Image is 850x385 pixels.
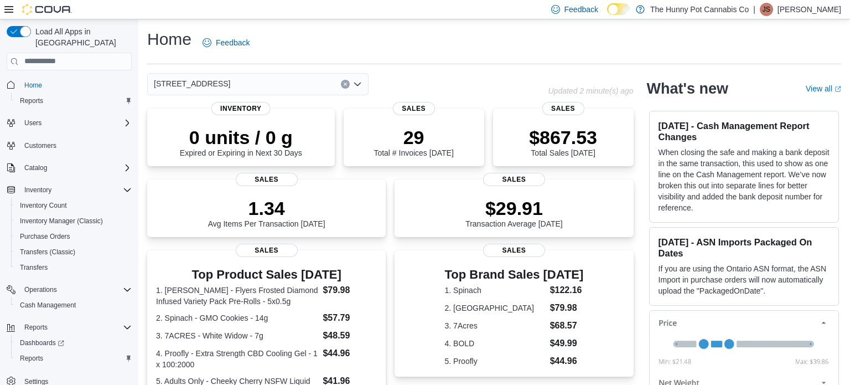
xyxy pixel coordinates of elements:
div: Avg Items Per Transaction [DATE] [208,197,325,228]
button: Operations [20,283,61,296]
dt: 3. 7ACRES - White Widow - 7g [156,330,318,341]
p: When closing the safe and making a bank deposit in the same transaction, this used to show as one... [659,147,830,213]
a: Transfers [15,261,52,274]
span: Transfers (Classic) [20,248,75,256]
span: Inventory Manager (Classic) [20,217,103,225]
button: Inventory [2,182,136,198]
button: Users [20,116,46,130]
a: Purchase Orders [15,230,75,243]
dd: $79.98 [323,284,377,297]
span: Dashboards [15,336,132,350]
span: Inventory [20,183,132,197]
a: Customers [20,139,61,152]
p: 1.34 [208,197,325,219]
span: Catalog [24,163,47,172]
span: Sales [483,244,545,257]
p: If you are using the Ontario ASN format, the ASN Import in purchase orders will now automatically... [659,263,830,296]
dt: 5. Proofly [445,356,546,367]
p: $867.53 [529,126,597,148]
span: Operations [24,285,57,294]
span: Cash Management [20,301,76,310]
span: Purchase Orders [15,230,132,243]
dd: $49.99 [550,337,584,350]
span: Reports [20,96,43,105]
button: Inventory Manager (Classic) [11,213,136,229]
button: Inventory [20,183,56,197]
button: Clear input [341,80,350,89]
button: Reports [11,93,136,109]
button: Catalog [2,160,136,176]
p: $29.91 [465,197,563,219]
dd: $44.96 [550,355,584,368]
a: Inventory Count [15,199,71,212]
span: Home [24,81,42,90]
h3: Top Brand Sales [DATE] [445,268,584,281]
dt: 4. BOLD [445,338,546,349]
span: Catalog [20,161,132,174]
h3: Top Product Sales [DATE] [156,268,377,281]
span: Customers [20,138,132,152]
div: Jessica Steinmetz [760,3,773,16]
dd: $57.79 [323,311,377,325]
h2: What's new [647,80,728,97]
dt: 1. [PERSON_NAME] - Flyers Frosted Diamond Infused Variety Pack Pre-Rolls - 5x0.5g [156,285,318,307]
dt: 2. Spinach - GMO Cookies - 14g [156,312,318,324]
dd: $68.57 [550,319,584,332]
span: Load All Apps in [GEOGRAPHIC_DATA] [31,26,132,48]
a: View allExternal link [806,84,841,93]
span: Transfers (Classic) [15,245,132,259]
button: Reports [11,351,136,366]
span: Sales [542,102,584,115]
span: Dashboards [20,338,64,347]
p: 29 [374,126,453,148]
button: Customers [2,137,136,153]
button: Cash Management [11,297,136,313]
span: Sales [393,102,435,115]
span: Home [20,78,132,92]
span: [STREET_ADDRESS] [154,77,230,90]
span: Feedback [564,4,598,15]
span: Users [20,116,132,130]
span: Transfers [15,261,132,274]
a: Reports [15,352,48,365]
dd: $79.98 [550,301,584,315]
p: Updated 2 minute(s) ago [548,86,633,95]
div: Total # Invoices [DATE] [374,126,453,157]
h3: [DATE] - ASN Imports Packaged On Dates [659,237,830,259]
span: Inventory [211,102,271,115]
span: Users [24,119,42,127]
span: Inventory Count [20,201,67,210]
button: Users [2,115,136,131]
a: Dashboards [11,335,136,351]
span: Sales [236,173,298,186]
h1: Home [147,28,191,50]
button: Operations [2,282,136,297]
dd: $44.96 [323,347,377,360]
dt: 1. Spinach [445,285,546,296]
span: Reports [20,321,132,334]
span: Reports [20,354,43,363]
span: Reports [24,323,48,332]
span: Inventory Count [15,199,132,212]
p: | [753,3,755,16]
a: Feedback [198,32,254,54]
span: Feedback [216,37,250,48]
a: Cash Management [15,299,80,312]
button: Reports [2,320,136,335]
button: Reports [20,321,52,334]
a: Dashboards [15,336,69,350]
p: 0 units / 0 g [180,126,302,148]
button: Open list of options [353,80,362,89]
button: Inventory Count [11,198,136,213]
button: Home [2,77,136,93]
button: Transfers (Classic) [11,244,136,260]
input: Dark Mode [607,3,630,15]
dt: 2. [GEOGRAPHIC_DATA] [445,302,546,314]
span: Customers [24,141,56,150]
span: Reports [15,352,132,365]
span: Transfers [20,263,48,272]
p: The Hunny Pot Cannabis Co [650,3,749,16]
span: Inventory Manager (Classic) [15,214,132,228]
p: [PERSON_NAME] [778,3,841,16]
